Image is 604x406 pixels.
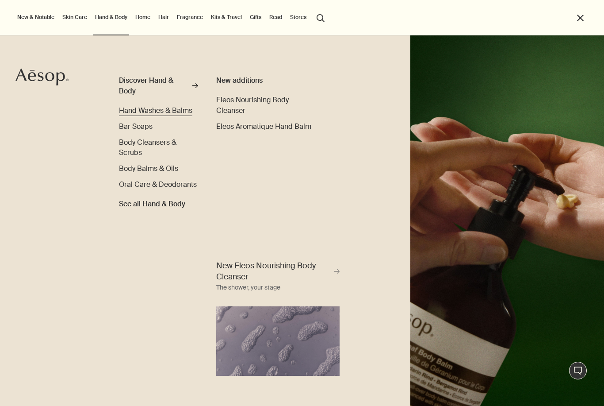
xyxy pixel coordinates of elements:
span: Body Balms & Oils [119,164,178,173]
span: New Eleos Nourishing Body Cleanser [216,260,332,282]
a: Discover Hand & Body [119,75,199,100]
a: New Eleos Nourishing Body Cleanser The shower, your stageBody cleanser foam in purple background [214,258,342,376]
a: Skin Care [61,12,89,23]
a: Body Balms & Oils [119,163,178,174]
span: Bar Soaps [119,122,153,131]
a: See all Hand & Body [119,195,185,209]
div: The shower, your stage [216,282,280,293]
a: Home [134,12,152,23]
a: Gifts [248,12,263,23]
a: Hand & Body [93,12,129,23]
button: Live Assistance [569,362,587,379]
a: Kits & Travel [209,12,244,23]
a: Eleos Nourishing Body Cleanser [216,95,313,116]
img: A hand holding the pump dispensing Geranium Leaf Body Balm on to hand. [410,35,604,406]
a: Eleos Aromatique Hand Balm [216,121,311,132]
span: Body Cleansers & Scrubs [119,138,176,158]
a: Bar Soaps [119,121,153,132]
a: Hand Washes & Balms [119,105,192,116]
span: Eleos Nourishing Body Cleanser [216,95,289,115]
div: Discover Hand & Body [119,75,190,97]
a: Oral Care & Deodorants [119,179,197,190]
button: Close the Menu [575,13,585,23]
svg: Aesop [15,68,69,86]
button: Stores [288,12,308,23]
button: Open search [313,9,329,26]
a: Read [268,12,284,23]
span: Eleos Aromatique Hand Balm [216,122,311,131]
a: Body Cleansers & Scrubs [119,137,199,159]
button: New & Notable [15,12,56,23]
span: Hand Washes & Balms [119,106,192,115]
span: Oral Care & Deodorants [119,180,197,189]
div: New additions [216,75,313,86]
a: Fragrance [175,12,205,23]
span: See all Hand & Body [119,199,185,209]
a: Aesop [15,68,69,88]
a: Hair [157,12,171,23]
